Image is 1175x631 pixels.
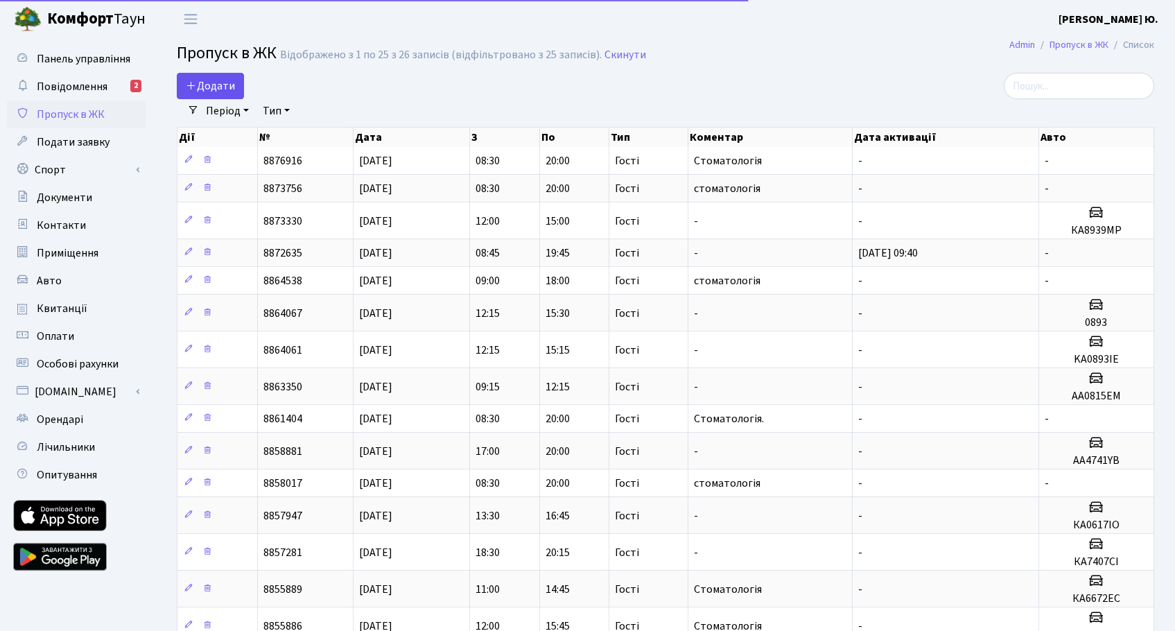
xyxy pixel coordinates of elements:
[688,128,853,147] th: Коментар
[540,128,609,147] th: По
[7,73,146,101] a: Повідомлення2
[7,184,146,211] a: Документи
[263,476,302,491] span: 8858017
[37,51,130,67] span: Панель управління
[1108,37,1154,53] li: Список
[476,181,500,196] span: 08:30
[1045,224,1148,237] h5: КА8939МР
[354,128,470,147] th: Дата
[37,329,74,344] span: Оплати
[14,6,42,33] img: logo.png
[1045,353,1148,366] h5: KA0893IE
[694,476,760,491] span: стоматологія
[546,582,570,597] span: 14:45
[546,245,570,261] span: 19:45
[7,156,146,184] a: Спорт
[476,411,500,426] span: 08:30
[546,343,570,358] span: 15:15
[615,381,639,392] span: Гості
[546,379,570,395] span: 12:15
[263,214,302,229] span: 8873330
[1045,519,1148,532] h5: КА0617ІО
[37,107,105,122] span: Пропуск в ЖК
[858,214,862,229] span: -
[1045,153,1049,168] span: -
[476,153,500,168] span: 08:30
[37,190,92,205] span: Документи
[546,153,570,168] span: 20:00
[37,245,98,261] span: Приміщення
[546,306,570,321] span: 15:30
[858,343,862,358] span: -
[359,508,392,524] span: [DATE]
[263,273,302,288] span: 8864538
[694,273,760,288] span: стоматологія
[858,508,862,524] span: -
[1039,128,1154,147] th: Авто
[858,181,862,196] span: -
[615,216,639,227] span: Гості
[615,248,639,259] span: Гості
[858,245,918,261] span: [DATE] 09:40
[1004,73,1154,99] input: Пошук...
[37,135,110,150] span: Подати заявку
[37,273,62,288] span: Авто
[7,433,146,461] a: Лічильники
[476,343,500,358] span: 12:15
[476,306,500,321] span: 12:15
[7,406,146,433] a: Орендарі
[615,478,639,489] span: Гості
[263,306,302,321] span: 8864067
[858,545,862,560] span: -
[7,461,146,489] a: Опитування
[359,343,392,358] span: [DATE]
[359,245,392,261] span: [DATE]
[694,411,764,426] span: Стоматологія.
[694,582,762,597] span: Стоматологія
[694,153,762,168] span: Стоматологія
[263,411,302,426] span: 8861404
[359,306,392,321] span: [DATE]
[615,183,639,194] span: Гості
[359,214,392,229] span: [DATE]
[263,343,302,358] span: 8864061
[1045,555,1148,569] h5: КА7407СІ
[476,545,500,560] span: 18:30
[615,308,639,319] span: Гості
[37,356,119,372] span: Особові рахунки
[37,218,86,233] span: Контакти
[615,345,639,356] span: Гості
[1045,273,1049,288] span: -
[173,8,208,31] button: Переключити навігацію
[694,343,698,358] span: -
[7,378,146,406] a: [DOMAIN_NAME]
[615,584,639,595] span: Гості
[858,273,862,288] span: -
[615,446,639,457] span: Гості
[546,214,570,229] span: 15:00
[7,322,146,350] a: Оплати
[470,128,539,147] th: З
[359,444,392,459] span: [DATE]
[1059,11,1158,28] a: [PERSON_NAME] Ю.
[1045,592,1148,605] h5: КА6672ЕС
[47,8,114,30] b: Комфорт
[615,275,639,286] span: Гості
[546,181,570,196] span: 20:00
[263,582,302,597] span: 8855889
[263,153,302,168] span: 8876916
[7,239,146,267] a: Приміщення
[694,508,698,524] span: -
[7,211,146,239] a: Контакти
[263,545,302,560] span: 8857281
[37,412,83,427] span: Орендарі
[263,508,302,524] span: 8857947
[694,545,698,560] span: -
[694,379,698,395] span: -
[177,41,277,65] span: Пропуск в ЖК
[257,99,295,123] a: Тип
[7,267,146,295] a: Авто
[7,295,146,322] a: Квитанції
[359,545,392,560] span: [DATE]
[694,181,760,196] span: стоматологія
